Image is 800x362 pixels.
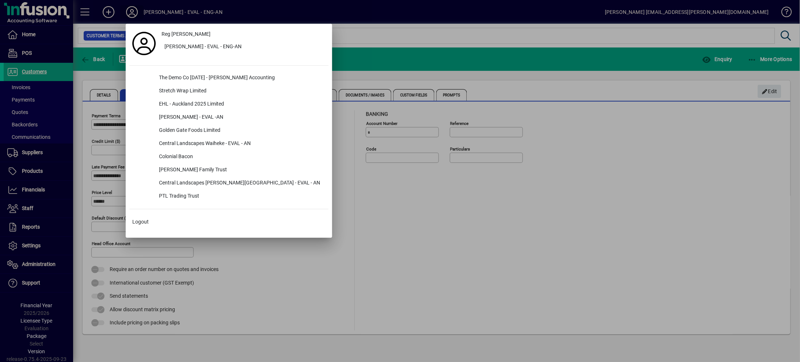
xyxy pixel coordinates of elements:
[129,150,329,164] button: Colonial Bacon
[129,85,329,98] button: Stretch Wrap Limited
[162,30,211,38] span: Reg [PERSON_NAME]
[129,37,159,50] a: Profile
[129,98,329,111] button: EHL - Auckland 2025 Limited
[129,137,329,150] button: Central Landscapes Waiheke - EVAL - AN
[153,150,329,164] div: Colonial Bacon
[153,85,329,98] div: Stretch Wrap Limited
[129,72,329,85] button: The Demo Co [DATE] - [PERSON_NAME] Accounting
[129,124,329,137] button: Golden Gate Foods Limited
[159,41,329,54] button: [PERSON_NAME] - EVAL - ENG-AN
[153,190,329,203] div: PTL Trading Trust
[153,177,329,190] div: Central Landscapes [PERSON_NAME][GEOGRAPHIC_DATA] - EVAL - AN
[153,124,329,137] div: Golden Gate Foods Limited
[153,137,329,150] div: Central Landscapes Waiheke - EVAL - AN
[129,164,329,177] button: [PERSON_NAME] Family Trust
[153,72,329,85] div: The Demo Co [DATE] - [PERSON_NAME] Accounting
[159,27,329,41] a: Reg [PERSON_NAME]
[129,111,329,124] button: [PERSON_NAME] - EVAL -AN
[153,164,329,177] div: [PERSON_NAME] Family Trust
[129,177,329,190] button: Central Landscapes [PERSON_NAME][GEOGRAPHIC_DATA] - EVAL - AN
[129,215,329,228] button: Logout
[153,98,329,111] div: EHL - Auckland 2025 Limited
[129,190,329,203] button: PTL Trading Trust
[132,218,149,226] span: Logout
[153,111,329,124] div: [PERSON_NAME] - EVAL -AN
